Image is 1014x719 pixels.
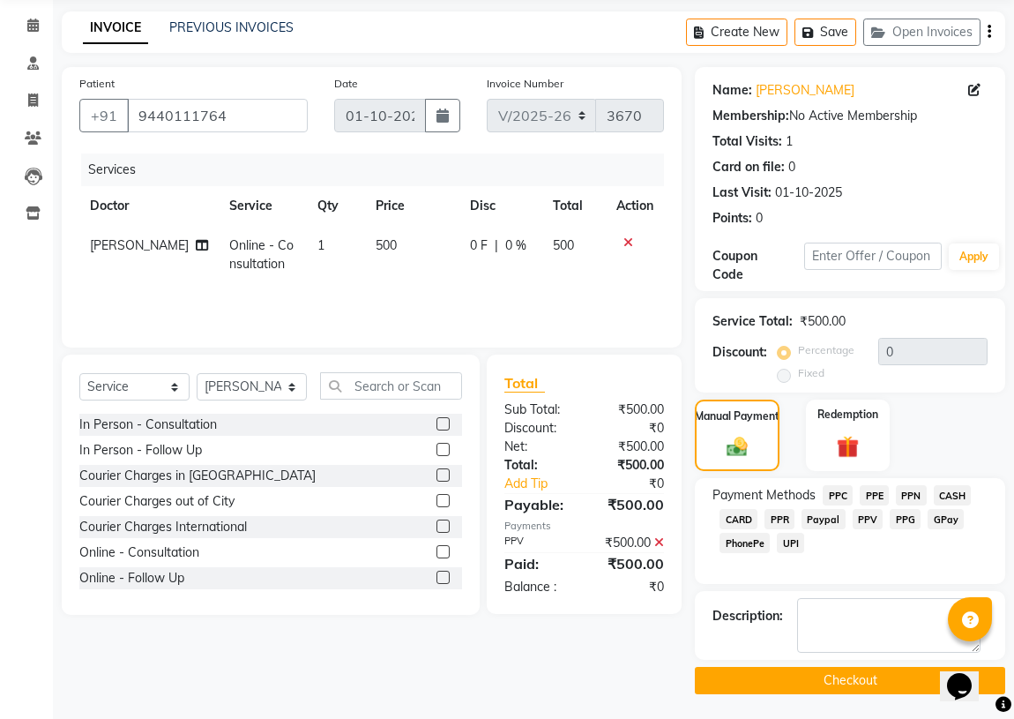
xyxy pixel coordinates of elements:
div: 1 [786,132,793,151]
img: _gift.svg [830,433,867,461]
div: ₹0 [585,419,678,438]
div: ₹0 [600,475,677,493]
span: PPC [823,485,853,506]
div: 0 [788,158,795,176]
span: Total [504,374,545,393]
a: Add Tip [491,475,600,493]
iframe: chat widget [940,648,996,701]
span: PPE [860,485,889,506]
div: ₹500.00 [585,494,678,515]
div: Paid: [491,553,585,574]
div: Payments [504,519,664,534]
span: PhonePe [719,533,770,553]
div: Total Visits: [712,132,782,151]
span: 500 [376,237,397,253]
label: Redemption [817,407,878,423]
button: Save [794,19,856,46]
div: Courier Charges out of City [79,492,235,511]
div: 0 [756,209,763,228]
div: ₹0 [585,578,678,596]
div: 01-10-2025 [775,183,842,202]
div: In Person - Follow Up [79,441,202,460]
label: Fixed [798,365,824,381]
div: Online - Follow Up [79,569,184,588]
div: Courier Charges in [GEOGRAPHIC_DATA] [79,467,316,485]
div: ₹500.00 [585,401,678,419]
div: Points: [712,209,752,228]
div: Coupon Code [712,247,804,284]
div: Balance : [491,578,585,596]
th: Disc [459,186,542,226]
span: 1 [317,237,324,253]
a: PREVIOUS INVOICES [169,19,294,35]
th: Service [219,186,307,226]
div: ₹500.00 [585,438,678,456]
div: Service Total: [712,312,793,331]
span: 0 F [470,236,488,255]
th: Total [542,186,607,226]
button: Open Invoices [863,19,980,46]
div: Services [81,154,677,186]
span: CARD [719,509,757,529]
span: 0 % [505,236,526,255]
input: Enter Offer / Coupon Code [804,243,942,270]
span: GPay [928,509,964,529]
label: Manual Payment [695,408,779,424]
a: INVOICE [83,12,148,44]
span: PPN [896,485,927,506]
span: 500 [553,237,574,253]
label: Invoice Number [487,76,563,92]
input: Search or Scan [320,372,462,400]
div: Last Visit: [712,183,772,202]
div: Total: [491,456,585,475]
label: Patient [79,76,115,92]
div: In Person - Consultation [79,416,217,434]
label: Percentage [798,342,854,358]
div: Discount: [712,343,767,362]
div: Sub Total: [491,401,585,419]
span: Online - Consultation [229,237,294,272]
div: Net: [491,438,585,456]
div: Card on file: [712,158,785,176]
div: Name: [712,81,752,100]
div: Courier Charges International [79,518,247,536]
button: Checkout [695,667,1005,694]
div: Payable: [491,494,585,515]
button: +91 [79,99,129,132]
span: PPR [764,509,794,529]
th: Doctor [79,186,219,226]
th: Price [365,186,459,226]
th: Qty [307,186,365,226]
span: Paypal [802,509,846,529]
div: Description: [712,607,783,625]
button: Create New [686,19,787,46]
span: Payment Methods [712,486,816,505]
span: PPG [890,509,921,529]
div: ₹500.00 [585,553,678,574]
span: | [495,236,498,255]
div: Discount: [491,419,585,438]
span: [PERSON_NAME] [90,237,189,253]
div: ₹500.00 [800,312,846,331]
span: PPV [853,509,884,529]
input: Search by Name/Mobile/Email/Code [127,99,308,132]
span: UPI [777,533,804,553]
label: Date [334,76,358,92]
button: Apply [949,243,999,270]
div: ₹500.00 [585,456,678,475]
div: Membership: [712,107,789,125]
div: Online - Consultation [79,543,199,562]
div: ₹500.00 [585,534,678,552]
div: No Active Membership [712,107,988,125]
img: _cash.svg [720,435,755,459]
a: [PERSON_NAME] [756,81,854,100]
div: PPV [491,534,585,552]
th: Action [606,186,664,226]
span: CASH [934,485,972,506]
